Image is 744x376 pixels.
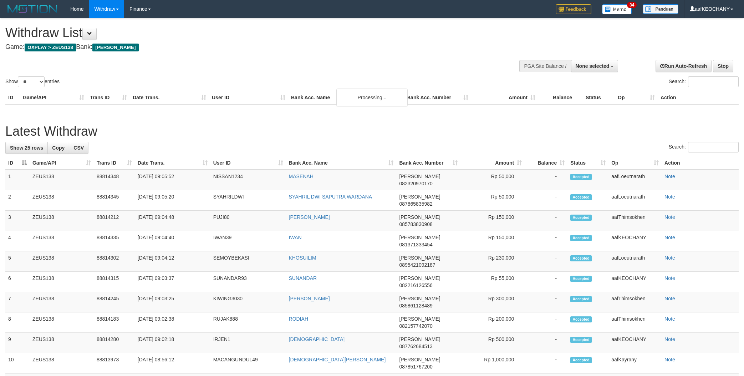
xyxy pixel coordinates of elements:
[289,296,330,301] a: [PERSON_NAME]
[30,170,94,190] td: ZEUS138
[460,272,525,292] td: Rp 55,000
[664,174,675,179] a: Note
[399,282,432,288] span: Copy 082216126556 to clipboard
[10,145,43,151] span: Show 25 rows
[289,194,372,200] a: SYAHRIL DWI SAPUTRA WARDANA
[460,156,525,170] th: Amount: activate to sort column ascending
[210,251,286,272] td: SEMOYBEKASI
[656,60,712,72] a: Run Auto-Refresh
[399,174,440,179] span: [PERSON_NAME]
[5,156,30,170] th: ID: activate to sort column descending
[5,142,48,154] a: Show 25 rows
[519,60,571,72] div: PGA Site Balance /
[570,174,592,180] span: Accepted
[525,190,567,211] td: -
[608,353,662,374] td: aafKayrany
[460,170,525,190] td: Rp 50,000
[399,221,432,227] span: Copy 085783830908 to clipboard
[135,292,210,312] td: [DATE] 09:03:25
[399,275,440,281] span: [PERSON_NAME]
[94,231,135,251] td: 88814335
[525,333,567,353] td: -
[130,91,209,104] th: Date Trans.
[399,201,432,207] span: Copy 087865835982 to clipboard
[69,142,88,154] a: CSV
[5,251,30,272] td: 5
[30,190,94,211] td: ZEUS138
[18,76,45,87] select: Showentries
[662,156,739,170] th: Action
[664,255,675,261] a: Note
[399,336,440,342] span: [PERSON_NAME]
[289,235,302,240] a: IWAN
[570,194,592,200] span: Accepted
[608,272,662,292] td: aafKEOCHANY
[602,4,632,14] img: Button%20Memo.svg
[94,353,135,374] td: 88813973
[713,60,733,72] a: Stop
[5,170,30,190] td: 1
[336,89,408,106] div: Processing...
[135,272,210,292] td: [DATE] 09:03:37
[47,142,69,154] a: Copy
[664,235,675,240] a: Note
[30,312,94,333] td: ZEUS138
[608,190,662,211] td: aafLoeutnarath
[289,255,316,261] a: KHOSUILIM
[210,211,286,231] td: PUJI80
[286,156,397,170] th: Bank Acc. Name: activate to sort column ascending
[399,357,440,362] span: [PERSON_NAME]
[608,231,662,251] td: aafKEOCHANY
[210,333,286,353] td: IRJEN1
[396,156,460,170] th: Bank Acc. Number: activate to sort column ascending
[608,312,662,333] td: aafThimsokhen
[135,190,210,211] td: [DATE] 09:05:20
[94,333,135,353] td: 88814280
[5,231,30,251] td: 4
[210,156,286,170] th: User ID: activate to sort column ascending
[399,316,440,322] span: [PERSON_NAME]
[135,156,210,170] th: Date Trans.: activate to sort column ascending
[5,312,30,333] td: 8
[94,251,135,272] td: 88814302
[570,276,592,282] span: Accepted
[627,2,637,8] span: 34
[289,174,314,179] a: MASENAH
[664,357,675,362] a: Note
[525,272,567,292] td: -
[570,296,592,302] span: Accepted
[210,170,286,190] td: NISSAN1234
[73,145,84,151] span: CSV
[399,303,432,309] span: Copy 085861128489 to clipboard
[209,91,288,104] th: User ID
[135,170,210,190] td: [DATE] 09:05:52
[399,262,435,268] span: Copy 0895421092187 to clipboard
[570,235,592,241] span: Accepted
[664,194,675,200] a: Note
[92,44,138,51] span: [PERSON_NAME]
[30,156,94,170] th: Game/API: activate to sort column ascending
[5,76,60,87] label: Show entries
[460,251,525,272] td: Rp 230,000
[567,156,608,170] th: Status: activate to sort column ascending
[664,275,675,281] a: Note
[5,44,489,51] h4: Game: Bank:
[5,4,60,14] img: MOTION_logo.png
[399,194,440,200] span: [PERSON_NAME]
[288,91,404,104] th: Bank Acc. Name
[608,292,662,312] td: aafThimsokhen
[135,211,210,231] td: [DATE] 09:04:48
[688,142,739,152] input: Search:
[583,91,615,104] th: Status
[525,312,567,333] td: -
[30,353,94,374] td: ZEUS138
[289,357,386,362] a: [DEMOGRAPHIC_DATA][PERSON_NAME]
[399,344,432,349] span: Copy 087762684513 to clipboard
[5,272,30,292] td: 6
[135,251,210,272] td: [DATE] 09:04:12
[5,190,30,211] td: 2
[52,145,65,151] span: Copy
[289,275,317,281] a: SUNANDAR
[30,251,94,272] td: ZEUS138
[615,91,658,104] th: Op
